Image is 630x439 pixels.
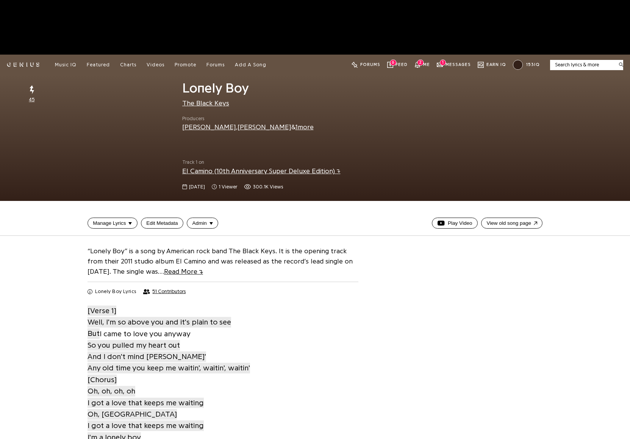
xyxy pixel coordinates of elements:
[182,124,236,130] a: [PERSON_NAME]
[486,63,506,67] span: Earn IQ
[442,60,444,64] span: 1
[88,218,138,229] button: Manage Lyrics
[175,62,196,67] span: Promote
[87,61,110,68] a: Featured
[352,57,380,73] button: Forums
[88,375,117,385] span: [Chorus]
[206,62,225,67] span: Forums
[295,123,314,131] button: 1more
[120,62,136,67] span: Charts
[387,57,408,73] button: Feed6
[182,81,249,95] span: Lonely Boy
[182,158,419,166] span: Track 1 on
[187,218,218,229] button: Admin
[88,305,116,317] a: [Verse 1]
[396,63,408,67] span: Feed
[419,60,422,64] span: 2
[182,168,341,174] a: El Camino (10th Anniversary Super Deluxe Edition)
[432,218,478,229] button: Play Video
[414,57,430,73] button: Me2
[88,328,100,339] a: But
[238,124,291,130] a: [PERSON_NAME]
[446,63,471,67] span: Messages
[219,183,237,191] span: 1 viewer
[87,62,110,67] span: Featured
[141,218,183,229] button: Edit Metadata
[212,183,237,191] span: 1 viewer
[481,218,542,229] a: View old song page
[182,100,229,107] a: The Black Keys
[29,96,34,103] span: 45
[88,316,231,328] a: Well, I'm so above you and it's plain to see
[192,220,207,227] span: Admin
[175,61,196,68] a: Promote
[152,288,186,295] span: 51 Contributors
[526,63,540,67] span: 153 IQ
[88,362,250,374] a: Any old time you keep me waitin', waitin', waitin'
[55,62,77,67] span: Music IQ
[147,62,164,67] span: Videos
[88,317,231,328] span: Well, I'm so above you and it's plain to see
[120,61,136,68] a: Charts
[95,288,136,295] h2: Lonely Boy Lyrics
[235,62,266,67] span: Add A Song
[88,339,206,363] a: So you pulled my heart outAnd I don't mind [PERSON_NAME]'
[143,288,186,295] button: 51 Contributors
[478,57,506,73] button: Earn IQ
[206,61,225,68] a: Forums
[88,248,353,275] a: “Lonely Boy” is a song by American rock band The Black Keys. It is the opening track from their 2...
[182,122,314,132] div: , &
[423,63,430,67] span: Me
[244,183,283,191] span: 300,098 views
[392,60,395,64] span: 6
[88,374,117,386] a: [Chorus]
[147,61,164,68] a: Videos
[182,115,314,122] span: Producers
[235,61,266,68] a: Add A Song
[253,183,283,191] span: 300.1K views
[437,57,471,73] button: Messages1
[88,363,250,373] span: Any old time you keep me waitin', waitin', waitin'
[189,183,205,191] span: [DATE]
[55,61,77,68] a: Music IQ
[164,268,203,275] span: Read More
[360,63,380,67] span: Forums
[88,340,206,362] span: So you pulled my heart out And I don't mind [PERSON_NAME]'
[88,328,100,339] span: But
[550,61,614,69] input: Search lyrics & more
